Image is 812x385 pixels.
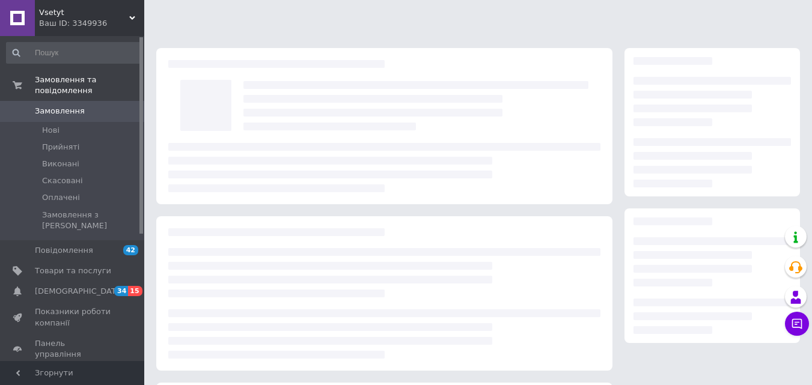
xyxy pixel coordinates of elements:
span: Vsetyt [39,7,129,18]
span: Нові [42,125,60,136]
span: Замовлення з [PERSON_NAME] [42,210,141,231]
span: Прийняті [42,142,79,153]
span: Замовлення та повідомлення [35,74,144,96]
span: Скасовані [42,175,83,186]
span: [DEMOGRAPHIC_DATA] [35,286,124,297]
span: Показники роботи компанії [35,306,111,328]
span: Виконані [42,159,79,169]
span: 34 [114,286,128,296]
span: Повідомлення [35,245,93,256]
span: Панель управління [35,338,111,360]
input: Пошук [6,42,142,64]
span: Товари та послуги [35,265,111,276]
span: Замовлення [35,106,85,117]
span: 15 [128,286,142,296]
span: Оплачені [42,192,80,203]
span: 42 [123,245,138,255]
button: Чат з покупцем [785,312,809,336]
div: Ваш ID: 3349936 [39,18,144,29]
